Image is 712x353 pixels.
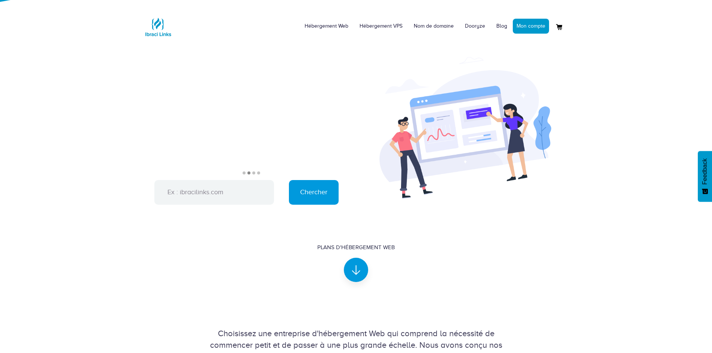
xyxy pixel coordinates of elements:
a: Blog [491,15,513,37]
a: Mon compte [513,19,549,34]
a: Logo Ibraci Links [143,6,173,42]
img: Logo Ibraci Links [143,12,173,42]
button: Feedback - Afficher l’enquête [698,151,712,202]
input: Chercher [289,180,339,205]
a: Hébergement VPS [354,15,408,37]
a: Hébergement Web [299,15,354,37]
a: Plans d'hébergement Web [317,244,395,276]
input: Ex : ibracilinks.com [154,180,274,205]
a: Dooryze [459,15,491,37]
span: Feedback [702,158,708,185]
a: Nom de domaine [408,15,459,37]
div: Plans d'hébergement Web [317,244,395,251]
